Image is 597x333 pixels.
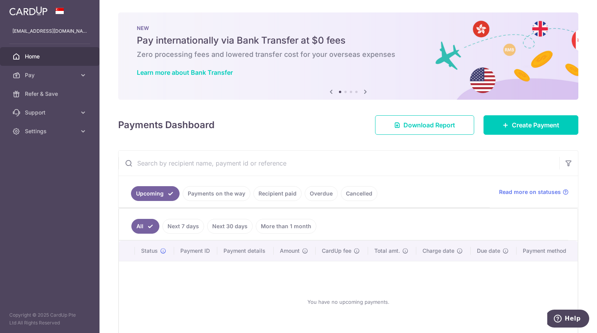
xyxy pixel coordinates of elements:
[517,241,578,261] th: Payment method
[280,247,300,255] span: Amount
[162,219,204,234] a: Next 7 days
[131,186,180,201] a: Upcoming
[9,6,47,16] img: CardUp
[174,241,218,261] th: Payment ID
[118,118,215,132] h4: Payments Dashboard
[25,53,76,60] span: Home
[207,219,253,234] a: Next 30 days
[118,12,578,100] img: Bank transfer banner
[341,186,377,201] a: Cancelled
[137,69,233,76] a: Learn more about Bank Transfer
[547,310,589,329] iframe: Opens a widget where you can find more information
[499,188,561,196] span: Read more on statuses
[305,186,338,201] a: Overdue
[25,109,76,116] span: Support
[477,247,500,255] span: Due date
[253,186,302,201] a: Recipient paid
[119,151,559,176] input: Search by recipient name, payment id or reference
[25,127,76,135] span: Settings
[499,188,569,196] a: Read more on statuses
[131,219,159,234] a: All
[25,71,76,79] span: Pay
[374,247,400,255] span: Total amt.
[137,50,560,59] h6: Zero processing fees and lowered transfer cost for your overseas expenses
[322,247,351,255] span: CardUp fee
[422,247,454,255] span: Charge date
[375,115,474,135] a: Download Report
[137,25,560,31] p: NEW
[141,247,158,255] span: Status
[403,120,455,130] span: Download Report
[512,120,559,130] span: Create Payment
[217,241,274,261] th: Payment details
[12,27,87,35] p: [EMAIL_ADDRESS][DOMAIN_NAME]
[137,34,560,47] h5: Pay internationally via Bank Transfer at $0 fees
[183,186,250,201] a: Payments on the way
[484,115,578,135] a: Create Payment
[256,219,316,234] a: More than 1 month
[25,90,76,98] span: Refer & Save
